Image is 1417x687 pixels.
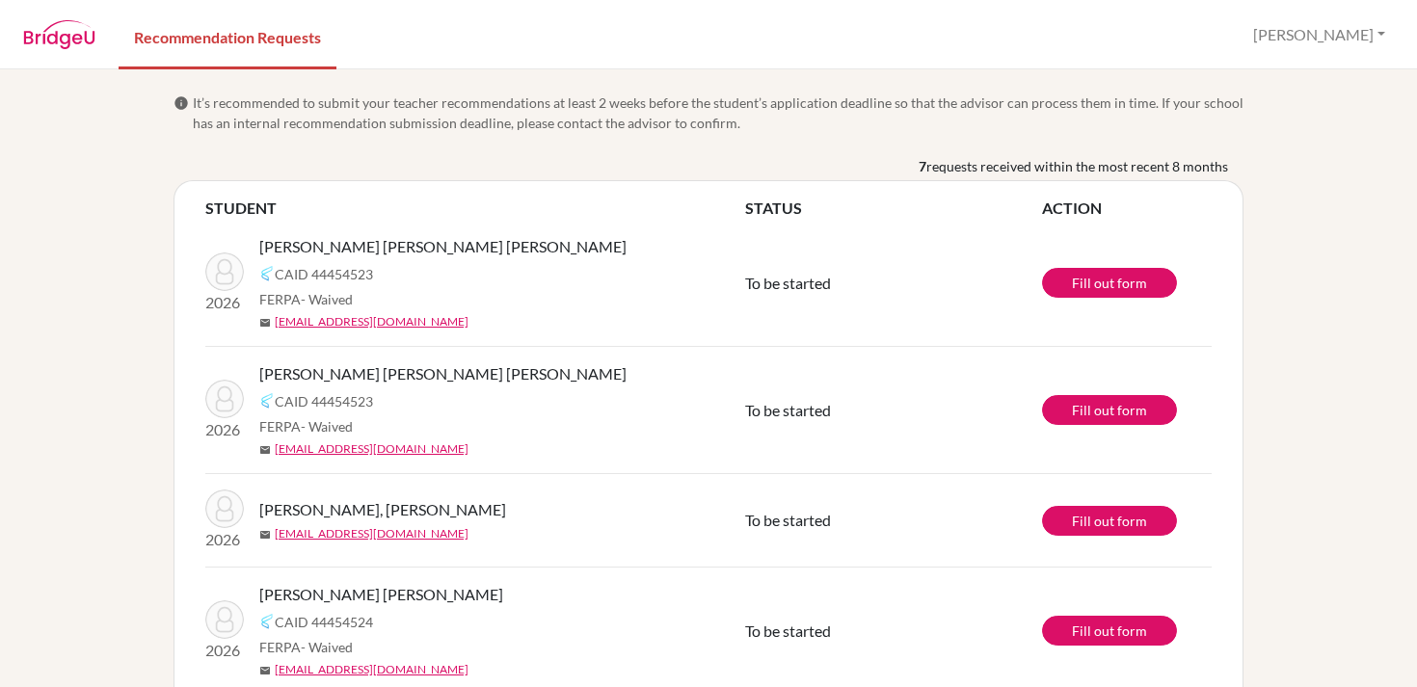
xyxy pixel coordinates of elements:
p: 2026 [205,639,244,662]
img: BridgeU logo [23,20,95,49]
img: Common App logo [259,393,275,409]
th: STATUS [745,197,1042,220]
span: It’s recommended to submit your teacher recommendations at least 2 weeks before the student’s app... [193,92,1243,133]
span: requests received within the most recent 8 months [926,156,1228,176]
span: mail [259,444,271,456]
b: 7 [919,156,926,176]
a: Fill out form [1042,506,1177,536]
span: [PERSON_NAME], [PERSON_NAME] [259,498,506,521]
img: Common App logo [259,266,275,281]
span: FERPA [259,289,353,309]
th: STUDENT [205,197,745,220]
p: 2026 [205,528,244,551]
th: ACTION [1042,197,1212,220]
span: CAID 44454524 [275,612,373,632]
a: [EMAIL_ADDRESS][DOMAIN_NAME] [275,313,468,330]
img: Prado Pineda, Dasha Alexandra [205,380,244,418]
a: Fill out form [1042,395,1177,425]
button: [PERSON_NAME] [1244,16,1394,53]
p: 2026 [205,291,244,314]
span: - Waived [301,639,353,655]
a: [EMAIL_ADDRESS][DOMAIN_NAME] [275,525,468,542]
a: Fill out form [1042,268,1177,298]
span: info [174,95,189,111]
span: [PERSON_NAME] [PERSON_NAME] [PERSON_NAME] [259,235,627,258]
span: CAID 44454523 [275,391,373,411]
span: mail [259,665,271,676]
span: FERPA [259,637,353,657]
img: Prado Pineda, Dasha Alexandra [205,252,244,291]
span: CAID 44454523 [275,264,373,284]
span: - Waived [301,418,353,435]
a: Fill out form [1042,616,1177,646]
span: FERPA [259,416,353,436]
img: Common App logo [259,614,275,629]
span: To be started [745,401,831,419]
img: Rubio Contreras, Jefferson Josue [205,489,244,528]
span: To be started [745,274,831,292]
a: [EMAIL_ADDRESS][DOMAIN_NAME] [275,440,468,458]
span: [PERSON_NAME] [PERSON_NAME] [PERSON_NAME] [259,362,627,385]
a: Recommendation Requests [119,3,336,69]
span: To be started [745,621,831,640]
a: [EMAIL_ADDRESS][DOMAIN_NAME] [275,661,468,678]
span: mail [259,317,271,329]
span: - Waived [301,291,353,307]
img: Sandino Arguello, Ana Sofia [205,600,244,639]
span: mail [259,529,271,541]
span: To be started [745,511,831,529]
span: [PERSON_NAME] [PERSON_NAME] [259,583,503,606]
p: 2026 [205,418,244,441]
